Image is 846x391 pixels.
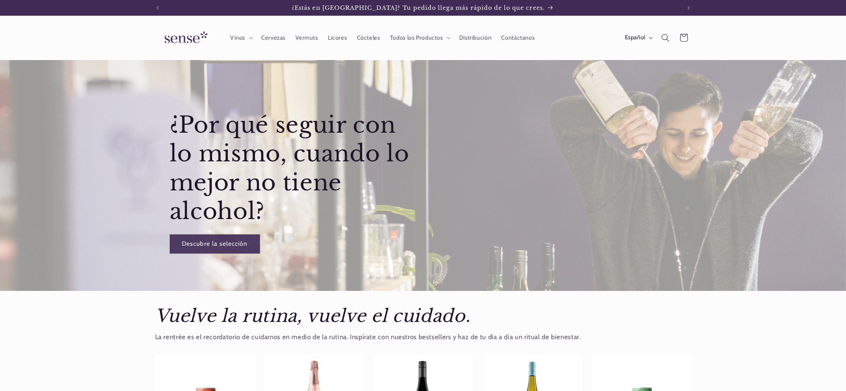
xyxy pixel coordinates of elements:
summary: Vinos [225,29,256,46]
em: Vuelve la rutina, vuelve el cuidado. [155,305,471,327]
span: Licores [328,34,347,42]
a: Contáctanos [496,29,540,46]
summary: Búsqueda [656,29,674,47]
span: ¿Estás en [GEOGRAPHIC_DATA]? Tu pedido llega más rápido de lo que crees. [292,4,545,11]
img: Sense [155,27,214,49]
a: Licores [323,29,352,46]
h2: ¿Por qué seguir con lo mismo, cuando lo mejor no tiene alcohol? [169,111,421,226]
a: Distribución [454,29,496,46]
span: Contáctanos [501,34,535,42]
a: Vermuts [291,29,323,46]
p: La rentrée es el recordatorio de cuidarnos en medio de la rutina. Inspírate con nuestros bestsell... [155,331,691,343]
span: Vermuts [295,34,318,42]
span: Todos los Productos [390,34,443,42]
a: Cervezas [256,29,290,46]
button: Español [620,30,656,46]
span: Español [625,33,645,42]
span: Cócteles [357,34,380,42]
span: Vinos [230,34,245,42]
a: Descubre la selección [169,234,260,254]
a: Sense [152,24,217,52]
summary: Todos los Productos [385,29,454,46]
a: Cócteles [352,29,385,46]
span: Cervezas [261,34,286,42]
span: Distribución [459,34,492,42]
